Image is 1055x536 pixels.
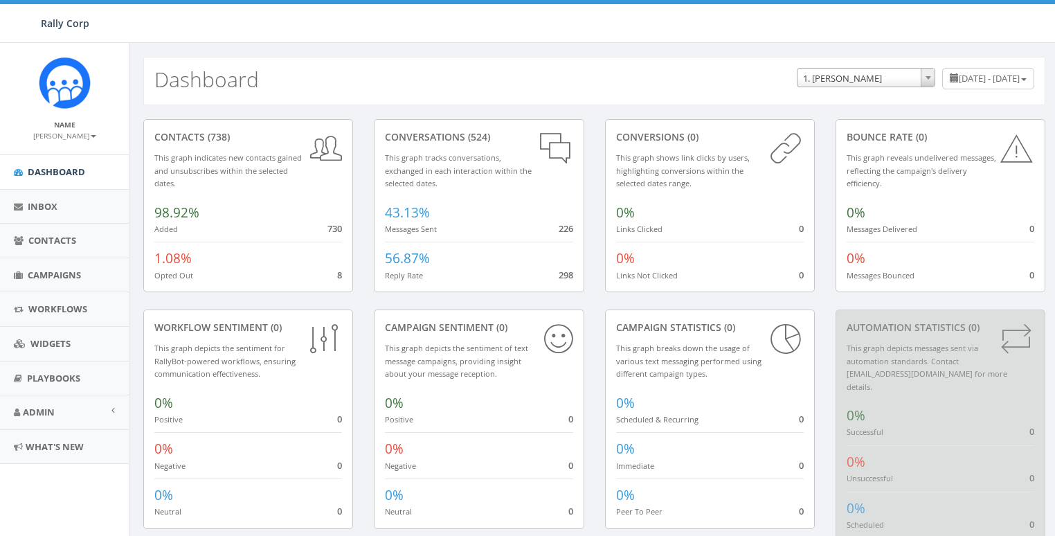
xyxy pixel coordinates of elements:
[616,394,635,412] span: 0%
[205,130,230,143] span: (738)
[559,269,573,281] span: 298
[154,461,186,471] small: Negative
[385,321,572,334] div: Campaign Sentiment
[1029,518,1034,530] span: 0
[568,413,573,425] span: 0
[799,222,804,235] span: 0
[33,129,96,141] a: [PERSON_NAME]
[799,413,804,425] span: 0
[616,343,761,379] small: This graph breaks down the usage of various text messaging performed using different campaign types.
[28,234,76,247] span: Contacts
[847,343,1007,392] small: This graph depicts messages sent via automation standards. Contact [EMAIL_ADDRESS][DOMAIN_NAME] f...
[847,519,884,530] small: Scheduled
[913,130,927,143] span: (0)
[337,505,342,517] span: 0
[154,152,302,188] small: This graph indicates new contacts gained and unsubscribes within the selected dates.
[847,224,917,234] small: Messages Delivered
[847,204,865,222] span: 0%
[568,459,573,472] span: 0
[385,414,413,425] small: Positive
[616,249,635,267] span: 0%
[385,130,572,144] div: conversations
[268,321,282,334] span: (0)
[154,204,199,222] span: 98.92%
[39,57,91,109] img: Icon_1.png
[385,461,416,471] small: Negative
[797,69,935,88] span: 1. James Martin
[154,249,192,267] span: 1.08%
[28,200,57,213] span: Inbox
[41,17,89,30] span: Rally Corp
[616,440,635,458] span: 0%
[337,459,342,472] span: 0
[385,440,404,458] span: 0%
[847,453,865,471] span: 0%
[23,406,55,418] span: Admin
[337,269,342,281] span: 8
[327,222,342,235] span: 730
[494,321,507,334] span: (0)
[1029,269,1034,281] span: 0
[799,505,804,517] span: 0
[616,224,662,234] small: Links Clicked
[154,486,173,504] span: 0%
[385,343,528,379] small: This graph depicts the sentiment of text message campaigns, providing insight about your message ...
[1029,472,1034,484] span: 0
[28,166,85,178] span: Dashboard
[154,414,183,425] small: Positive
[154,130,342,144] div: contacts
[465,130,490,143] span: (524)
[54,120,75,129] small: Name
[26,440,84,453] span: What's New
[154,394,173,412] span: 0%
[616,461,654,471] small: Immediate
[385,204,430,222] span: 43.13%
[154,506,181,517] small: Neutral
[966,321,980,334] span: (0)
[27,372,80,384] span: Playbooks
[616,506,662,517] small: Peer To Peer
[33,131,96,141] small: [PERSON_NAME]
[154,321,342,334] div: Workflow Sentiment
[847,130,1034,144] div: Bounce Rate
[28,269,81,281] span: Campaigns
[385,270,423,280] small: Reply Rate
[385,506,412,517] small: Neutral
[616,130,804,144] div: conversions
[847,249,865,267] span: 0%
[385,152,532,188] small: This graph tracks conversations, exchanged in each interaction within the selected dates.
[30,337,71,350] span: Widgets
[616,152,750,188] small: This graph shows link clicks by users, highlighting conversions within the selected dates range.
[154,440,173,458] span: 0%
[797,68,935,87] span: 1. James Martin
[385,224,437,234] small: Messages Sent
[847,407,865,425] span: 0%
[847,473,893,483] small: Unsuccessful
[616,414,698,425] small: Scheduled & Recurring
[847,427,883,437] small: Successful
[847,270,914,280] small: Messages Bounced
[568,505,573,517] span: 0
[616,270,678,280] small: Links Not Clicked
[847,321,1034,334] div: Automation Statistics
[685,130,698,143] span: (0)
[1029,222,1034,235] span: 0
[616,321,804,334] div: Campaign Statistics
[616,486,635,504] span: 0%
[385,394,404,412] span: 0%
[154,343,296,379] small: This graph depicts the sentiment for RallyBot-powered workflows, ensuring communication effective...
[154,224,178,234] small: Added
[154,270,193,280] small: Opted Out
[799,459,804,472] span: 0
[337,413,342,425] span: 0
[847,499,865,517] span: 0%
[154,68,259,91] h2: Dashboard
[721,321,735,334] span: (0)
[1029,425,1034,438] span: 0
[28,303,87,315] span: Workflows
[959,72,1020,84] span: [DATE] - [DATE]
[847,152,996,188] small: This graph reveals undelivered messages, reflecting the campaign's delivery efficiency.
[616,204,635,222] span: 0%
[385,486,404,504] span: 0%
[799,269,804,281] span: 0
